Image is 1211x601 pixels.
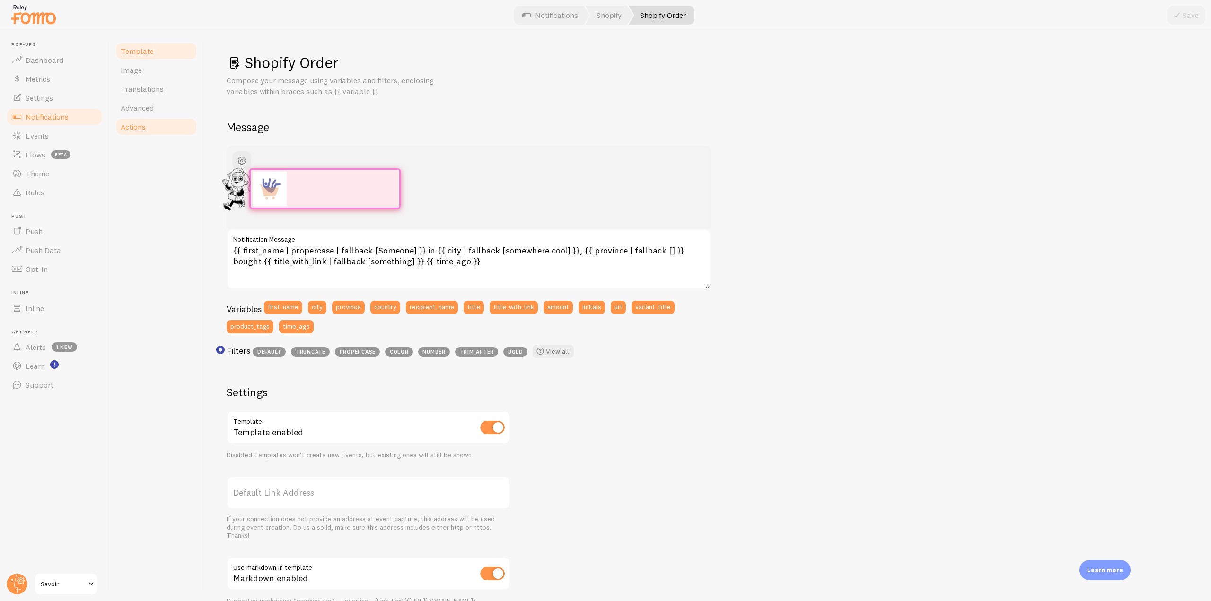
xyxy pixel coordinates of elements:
[121,46,154,56] span: Template
[632,301,675,314] button: variant_title
[6,357,103,375] a: Learn
[6,126,103,145] a: Events
[370,301,400,314] button: country
[11,290,103,296] span: Inline
[11,42,103,48] span: Pop-ups
[227,320,273,333] button: product_tags
[533,345,574,358] a: View all
[26,342,46,352] span: Alerts
[121,122,146,131] span: Actions
[26,74,50,84] span: Metrics
[227,75,454,97] p: Compose your message using variables and filters, enclosing variables within braces such as {{ va...
[26,169,49,178] span: Theme
[464,301,484,314] button: title
[279,320,314,333] button: time_ago
[6,222,103,241] a: Push
[227,345,250,356] h3: Filters
[227,515,510,540] div: If your connection does not provide an address at event capture, this address will be used during...
[26,131,49,140] span: Events
[264,301,302,314] button: first_name
[455,347,498,357] span: trim_after
[51,150,70,159] span: beta
[115,42,198,61] a: Template
[6,88,103,107] a: Settings
[227,53,1188,72] h1: Shopify Order
[6,338,103,357] a: Alerts 1 new
[26,93,53,103] span: Settings
[308,301,326,314] button: city
[26,150,45,159] span: Flows
[11,329,103,335] span: Get Help
[41,578,86,590] span: Savoir
[216,346,225,354] svg: <p>Use filters like | propercase to change CITY to City in your templates</p>
[10,2,57,26] img: fomo-relay-logo-orange.svg
[227,304,262,314] h3: Variables
[332,301,365,314] button: province
[6,107,103,126] a: Notifications
[6,51,103,70] a: Dashboard
[6,375,103,394] a: Support
[6,145,103,164] a: Flows beta
[1079,560,1131,580] div: Learn more
[115,61,198,79] a: Image
[26,226,43,236] span: Push
[6,260,103,279] a: Opt-In
[26,304,44,313] span: Inline
[34,573,98,595] a: Savoir
[253,172,287,206] img: Fomo
[26,188,44,197] span: Rules
[6,241,103,260] a: Push Data
[503,347,527,357] span: bold
[611,301,626,314] button: url
[1087,566,1123,575] p: Learn more
[121,84,164,94] span: Translations
[52,342,77,352] span: 1 new
[50,360,59,369] svg: <p>Watch New Feature Tutorials!</p>
[6,164,103,183] a: Theme
[6,299,103,318] a: Inline
[115,117,198,136] a: Actions
[6,70,103,88] a: Metrics
[6,183,103,202] a: Rules
[11,213,103,219] span: Push
[115,98,198,117] a: Advanced
[490,301,538,314] button: title_with_link
[335,347,380,357] span: propercase
[26,112,69,122] span: Notifications
[26,55,63,65] span: Dashboard
[121,103,154,113] span: Advanced
[227,411,510,445] div: Template enabled
[418,347,450,357] span: number
[26,264,48,274] span: Opt-In
[115,79,198,98] a: Translations
[121,65,142,75] span: Image
[253,347,286,357] span: default
[227,451,510,460] div: Disabled Templates won't create new Events, but existing ones will still be shown
[227,385,510,400] h2: Settings
[385,347,413,357] span: color
[406,301,458,314] button: recipient_name
[579,301,605,314] button: initials
[544,301,573,314] button: amount
[291,347,330,357] span: truncate
[227,476,510,509] label: Default Link Address
[227,229,711,245] label: Notification Message
[26,361,45,371] span: Learn
[26,380,53,390] span: Support
[227,557,510,592] div: Markdown enabled
[227,120,1188,134] h2: Message
[26,245,61,255] span: Push Data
